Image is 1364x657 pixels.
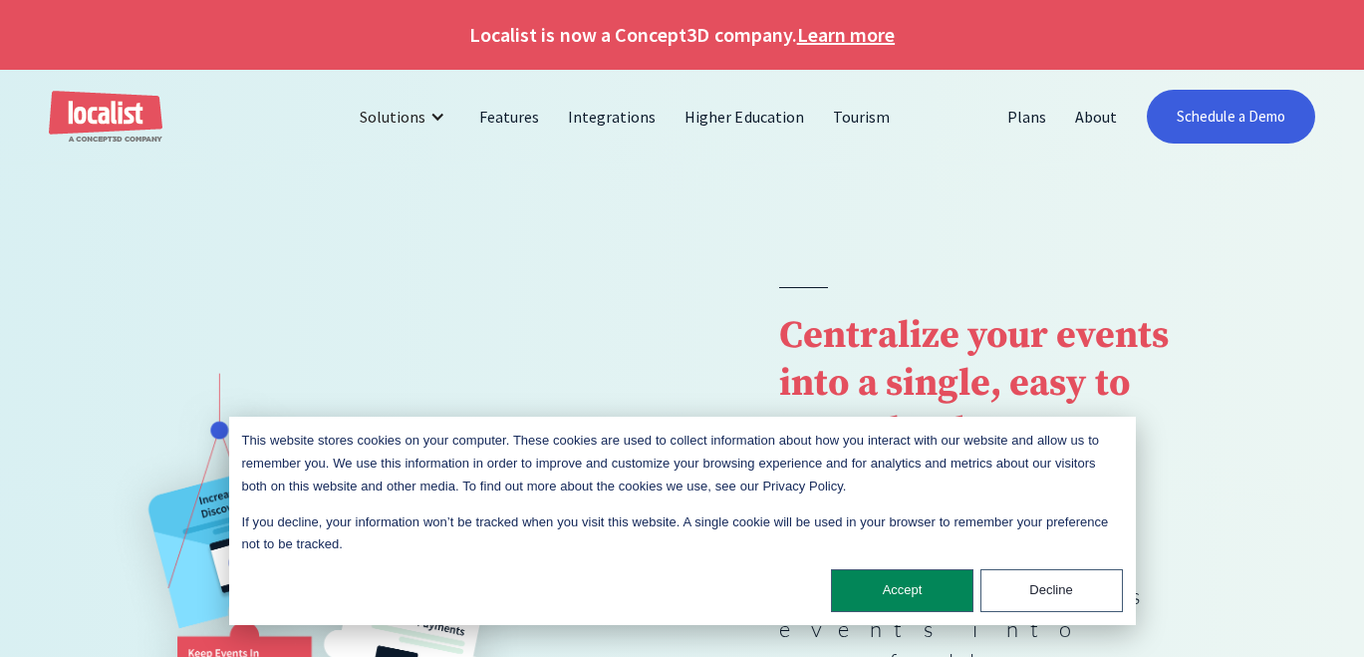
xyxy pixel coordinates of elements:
[831,569,973,612] button: Accept
[465,93,554,141] a: Features
[1061,93,1132,141] a: About
[671,93,819,141] a: Higher Education
[49,91,162,144] a: home
[779,312,1169,456] strong: Centralize your events into a single, easy to use calendar.
[819,93,905,141] a: Tourism
[242,430,1123,497] p: This website stores cookies on your computer. These cookies are used to collect information about...
[554,93,671,141] a: Integrations
[797,20,895,50] a: Learn more
[360,105,425,129] div: Solutions
[993,93,1061,141] a: Plans
[1147,90,1315,144] a: Schedule a Demo
[229,417,1136,625] div: Cookie banner
[242,511,1123,557] p: If you decline, your information won’t be tracked when you visit this website. A single cookie wi...
[980,569,1123,612] button: Decline
[345,93,465,141] div: Solutions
